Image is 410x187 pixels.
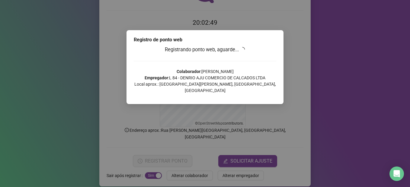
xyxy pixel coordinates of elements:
div: Open Intercom Messenger [389,166,404,181]
strong: Empregador [145,75,168,80]
div: Registro de ponto web [134,36,276,43]
span: loading [239,46,246,53]
p: : [PERSON_NAME] : L 84 - DENRIO AJU COMERCIO DE CALCADOS LTDA Local aprox.: [GEOGRAPHIC_DATA][PER... [134,68,276,94]
h3: Registrando ponto web, aguarde... [134,46,276,54]
strong: Colaborador [177,69,200,74]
